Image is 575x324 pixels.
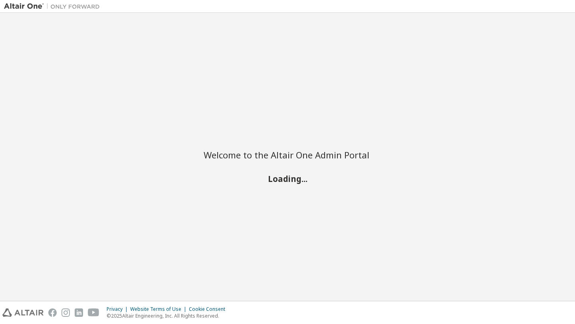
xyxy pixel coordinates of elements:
[2,308,44,317] img: altair_logo.svg
[130,306,189,312] div: Website Terms of Use
[61,308,70,317] img: instagram.svg
[4,2,104,10] img: Altair One
[88,308,99,317] img: youtube.svg
[75,308,83,317] img: linkedin.svg
[189,306,230,312] div: Cookie Consent
[204,174,371,184] h2: Loading...
[204,149,371,160] h2: Welcome to the Altair One Admin Portal
[107,312,230,319] p: © 2025 Altair Engineering, Inc. All Rights Reserved.
[107,306,130,312] div: Privacy
[48,308,57,317] img: facebook.svg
